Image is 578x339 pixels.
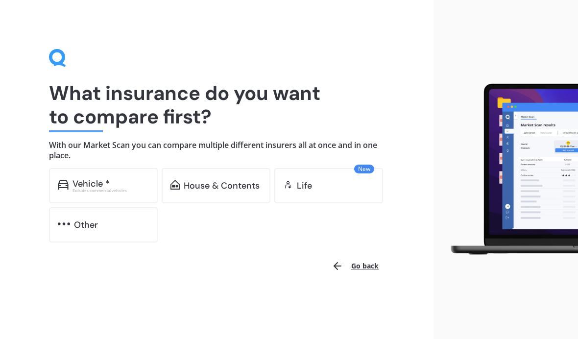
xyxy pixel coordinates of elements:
h4: With our Market Scan you can compare multiple different insurers all at once and in one place. [49,140,385,160]
img: home-and-contents.b802091223b8502ef2dd.svg [170,180,180,190]
span: New [354,165,374,173]
h1: What insurance do you want to compare first? [49,81,385,128]
button: Go back [326,254,385,278]
img: other.81dba5aafe580aa69f38.svg [58,219,70,229]
img: life.f720d6a2d7cdcd3ad642.svg [283,180,293,190]
div: House & Contents [184,181,260,191]
div: Excludes commercial vehicles [72,189,149,193]
img: car.f15378c7a67c060ca3f3.svg [58,180,69,190]
div: Other [74,220,98,230]
img: laptop.webp [441,80,578,259]
div: Vehicle * [72,179,110,189]
div: Life [297,181,312,191]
